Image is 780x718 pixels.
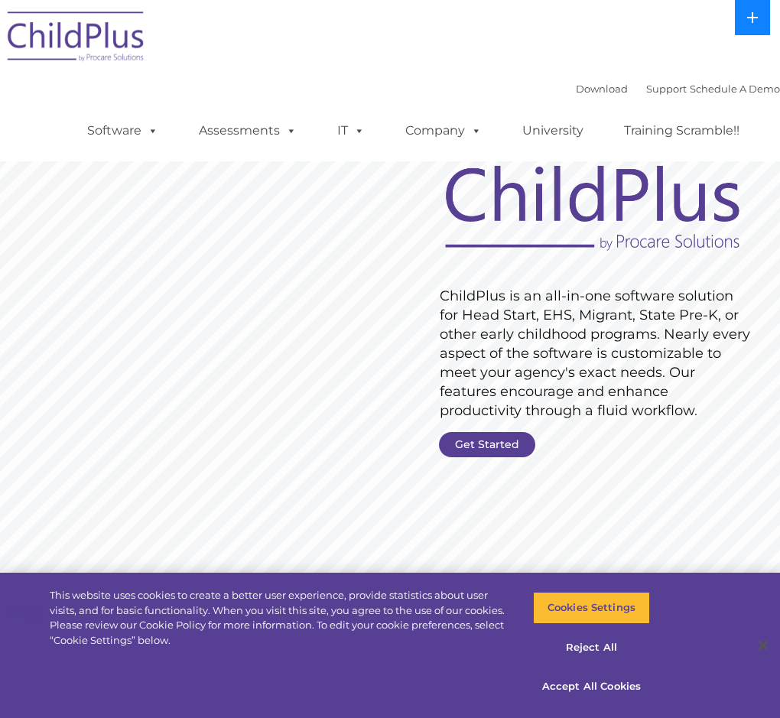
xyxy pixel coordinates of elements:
button: Cookies Settings [533,592,650,624]
button: Accept All Cookies [533,671,650,703]
a: Company [390,115,497,146]
div: This website uses cookies to create a better user experience, provide statistics about user visit... [50,588,509,648]
a: Training Scramble!! [609,115,755,146]
rs-layer: ChildPlus is an all-in-one software solution for Head Start, EHS, Migrant, State Pre-K, or other ... [440,287,752,421]
a: University [507,115,599,146]
a: Get Started [439,432,535,457]
a: Assessments [184,115,312,146]
font: | [576,83,780,95]
a: Download [576,83,628,95]
button: Reject All [533,632,650,664]
button: Close [746,629,780,662]
a: IT [322,115,380,146]
a: Software [72,115,174,146]
a: Schedule A Demo [690,83,780,95]
a: Support [646,83,687,95]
